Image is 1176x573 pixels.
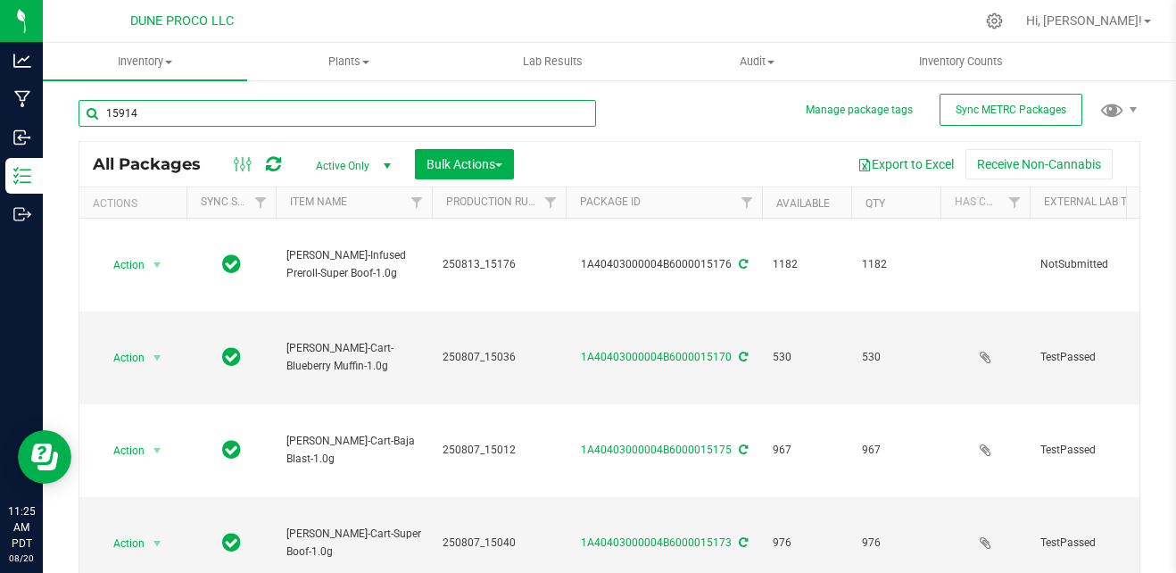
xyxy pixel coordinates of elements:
span: select [146,345,169,370]
span: 250813_15176 [443,256,555,273]
span: 250807_15040 [443,535,555,552]
span: [PERSON_NAME]-Cart-Blueberry Muffin-1.0g [286,340,421,374]
span: 967 [773,442,841,459]
button: Bulk Actions [415,149,514,179]
span: Bulk Actions [427,157,502,171]
span: Sync from Compliance System [736,351,748,363]
div: Actions [93,197,179,210]
a: Audit [655,43,859,80]
a: Filter [536,187,566,218]
span: select [146,531,169,556]
p: 11:25 AM PDT [8,503,35,552]
span: Hi, [PERSON_NAME]! [1026,13,1142,28]
a: Sync Status [201,195,269,208]
span: Sync from Compliance System [736,444,748,456]
span: 530 [862,349,930,366]
span: 1182 [773,256,841,273]
iframe: Resource center [18,430,71,484]
span: [PERSON_NAME]-Cart-Super Boof-1.0g [286,526,421,560]
span: Sync METRC Packages [956,104,1066,116]
button: Manage package tags [806,103,913,118]
span: All Packages [93,154,219,174]
a: Filter [733,187,762,218]
a: Lab Results [451,43,655,80]
span: Sync from Compliance System [736,536,748,549]
span: Action [97,253,145,278]
span: Plants [248,54,451,70]
span: Action [97,345,145,370]
a: Qty [865,197,885,210]
span: 967 [862,442,930,459]
span: In Sync [222,437,241,462]
th: Has COA [940,187,1030,219]
a: Filter [246,187,276,218]
inline-svg: Outbound [13,205,31,223]
inline-svg: Inventory [13,167,31,185]
span: Lab Results [499,54,607,70]
div: Manage settings [983,12,1006,29]
span: Sync from Compliance System [736,258,748,270]
span: [PERSON_NAME]-Infused Preroll-Super Boof-1.0g [286,247,421,281]
a: Plants [247,43,451,80]
span: select [146,438,169,463]
span: select [146,253,169,278]
span: [PERSON_NAME]-Cart-Baja Blast-1.0g [286,433,421,467]
a: 1A40403000004B6000015170 [581,351,732,363]
span: In Sync [222,252,241,277]
div: 1A40403000004B6000015176 [563,256,765,273]
span: Action [97,531,145,556]
inline-svg: Analytics [13,52,31,70]
inline-svg: Inbound [13,129,31,146]
span: In Sync [222,530,241,555]
a: Filter [402,187,432,218]
span: Inventory Counts [895,54,1027,70]
span: Audit [656,54,858,70]
span: 530 [773,349,841,366]
button: Receive Non-Cannabis [965,149,1113,179]
span: DUNE PROCO LLC [130,13,234,29]
span: Inventory [43,54,247,70]
span: In Sync [222,345,241,370]
span: 250807_15012 [443,442,555,459]
input: Search Package ID, Item Name, SKU, Lot or Part Number... [79,100,596,127]
a: Production Run [446,195,536,208]
a: Inventory Counts [858,43,1063,80]
a: 1A40403000004B6000015175 [581,444,732,456]
span: Action [97,438,145,463]
a: Filter [1000,187,1030,218]
button: Sync METRC Packages [940,94,1082,126]
span: 976 [862,535,930,552]
span: 250807_15036 [443,349,555,366]
p: 08/20 [8,552,35,565]
span: 976 [773,535,841,552]
span: 1182 [862,256,930,273]
a: Inventory [43,43,247,80]
a: Item Name [290,195,347,208]
button: Export to Excel [846,149,965,179]
inline-svg: Manufacturing [13,90,31,108]
a: Available [776,197,830,210]
a: Package ID [580,195,641,208]
a: 1A40403000004B6000015173 [581,536,732,549]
